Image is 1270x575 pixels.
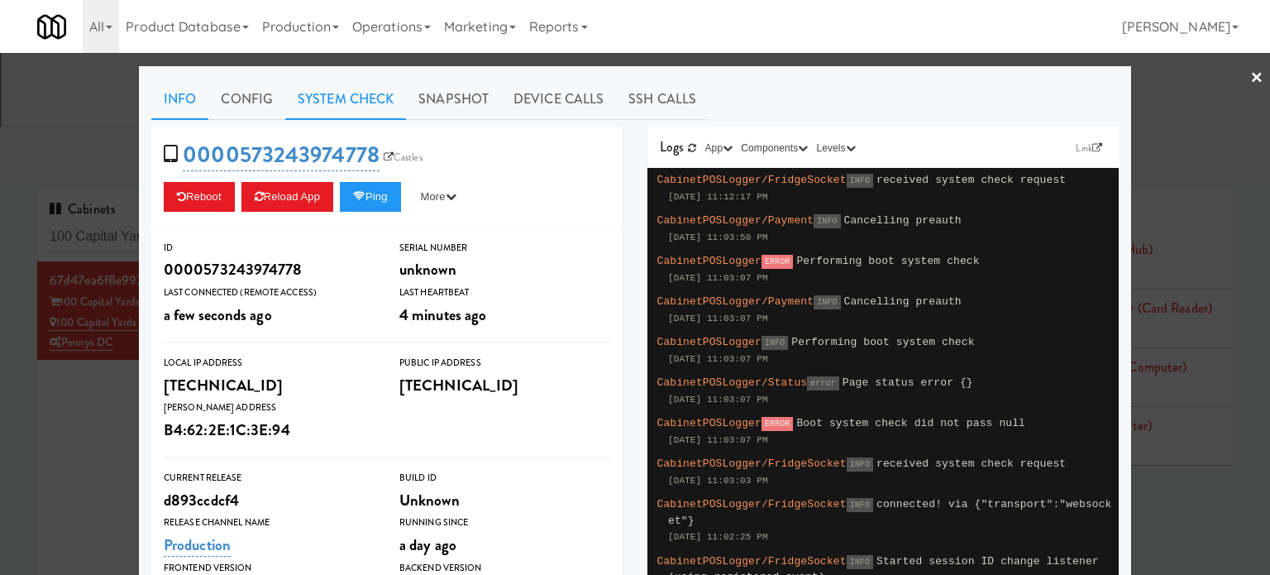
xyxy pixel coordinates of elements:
span: [DATE] 11:03:07 PM [668,435,768,445]
div: [PERSON_NAME] Address [164,400,375,416]
span: a day ago [399,534,456,556]
div: Build Id [399,470,610,486]
div: Running Since [399,515,610,531]
a: Config [208,79,285,120]
span: 4 minutes ago [399,304,486,326]
span: CabinetPOSLogger/FridgeSocket [657,458,847,470]
span: received system check request [876,458,1066,470]
div: Unknown [399,486,610,515]
span: Performing boot system check [791,336,974,348]
span: [DATE] 11:12:17 PM [668,192,768,202]
span: CabinetPOSLogger [657,255,762,267]
button: Components [737,140,812,156]
span: Logs [660,137,684,156]
span: CabinetPOSLogger/Status [657,376,808,389]
span: INFO [847,498,873,512]
span: CabinetPOSLogger/FridgeSocket [657,555,847,568]
div: Last Heartbeat [399,285,610,301]
a: 0000573243974778 [183,139,380,171]
span: a few seconds ago [164,304,272,326]
span: INFO [847,174,873,188]
a: Snapshot [406,79,501,120]
div: Release Channel Name [164,515,375,531]
div: [TECHNICAL_ID] [164,371,375,400]
span: CabinetPOSLogger/Payment [657,295,814,308]
span: Cancelling preauth [844,214,962,227]
span: INFO [847,555,873,569]
span: CabinetPOSLogger [657,417,762,429]
span: CabinetPOSLogger/FridgeSocket [657,498,847,510]
button: Reboot [164,182,235,212]
span: [DATE] 11:03:03 PM [668,476,768,486]
button: Reload App [241,182,333,212]
span: Boot system check did not pass null [796,417,1025,429]
div: Serial Number [399,240,610,256]
div: 0000573243974778 [164,256,375,284]
span: ERROR [762,417,794,431]
span: received system check request [876,174,1066,186]
span: INFO [847,458,873,472]
span: ERROR [762,255,794,269]
span: [DATE] 11:03:50 PM [668,232,768,242]
a: Castles [380,149,427,165]
div: unknown [399,256,610,284]
span: INFO [814,214,840,228]
a: SSH Calls [616,79,709,120]
button: App [701,140,738,156]
span: connected! via {"transport":"websocket"} [668,498,1112,527]
span: Page status error {} [843,376,973,389]
div: ID [164,240,375,256]
span: CabinetPOSLogger [657,336,762,348]
div: [TECHNICAL_ID] [399,371,610,400]
img: Micromart [37,12,66,41]
div: Local IP Address [164,355,375,371]
span: INFO [762,336,788,350]
span: [DATE] 11:03:07 PM [668,314,768,323]
button: Ping [340,182,401,212]
span: error [807,376,839,391]
button: Levels [812,140,859,156]
span: CabinetPOSLogger/FridgeSocket [657,174,847,186]
a: × [1250,53,1263,104]
a: Info [151,79,208,120]
div: Current Release [164,470,375,486]
a: Device Calls [501,79,616,120]
span: INFO [814,295,840,309]
span: CabinetPOSLogger/Payment [657,214,814,227]
a: Production [164,534,231,557]
a: Link [1072,140,1106,156]
span: [DATE] 11:03:07 PM [668,273,768,283]
div: Last Connected (Remote Access) [164,285,375,301]
div: d893ccdcf4 [164,486,375,515]
button: More [408,182,470,212]
span: Cancelling preauth [844,295,962,308]
span: [DATE] 11:02:25 PM [668,532,768,542]
div: B4:62:2E:1C:3E:94 [164,416,375,444]
span: [DATE] 11:03:07 PM [668,354,768,364]
a: System Check [285,79,406,120]
span: Performing boot system check [796,255,979,267]
div: Public IP Address [399,355,610,371]
span: [DATE] 11:03:07 PM [668,395,768,405]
